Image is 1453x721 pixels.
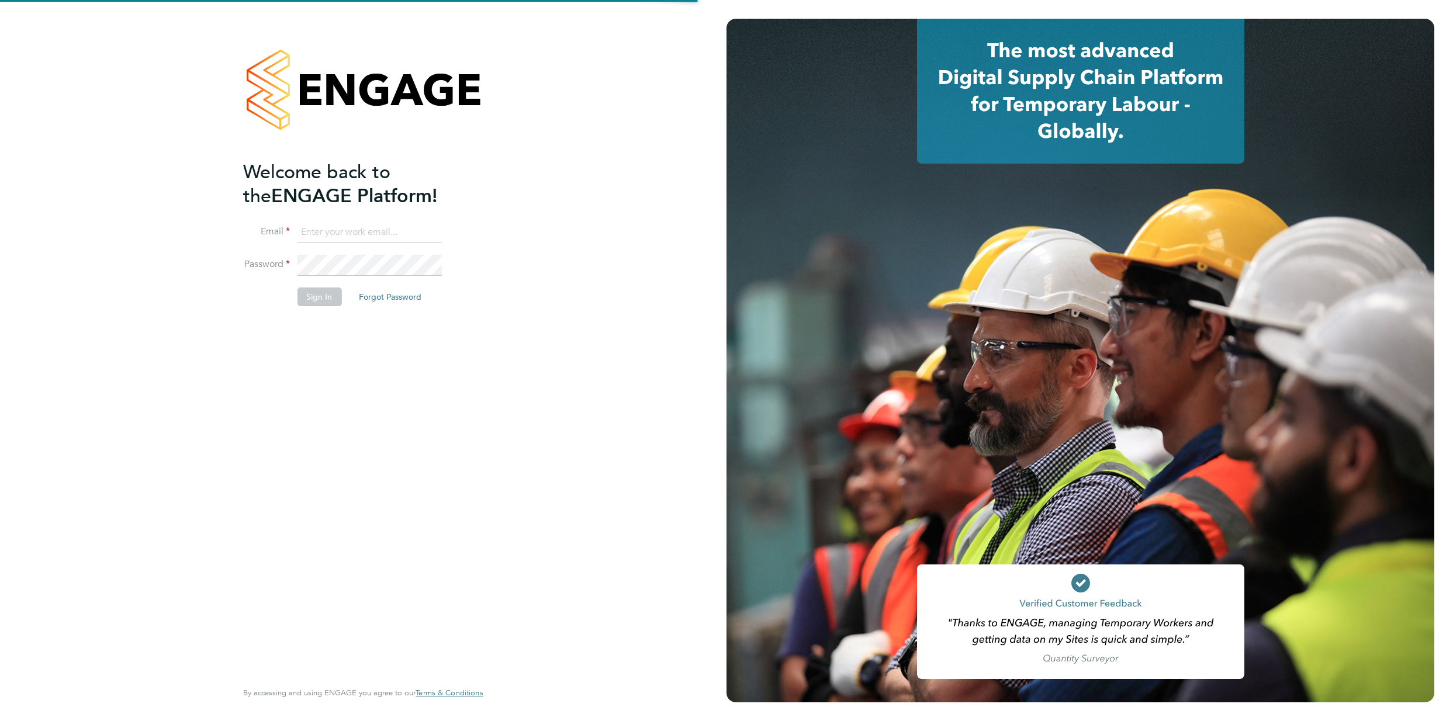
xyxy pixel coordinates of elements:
[243,160,471,208] h2: ENGAGE Platform!
[350,287,431,306] button: Forgot Password
[243,258,290,271] label: Password
[297,287,341,306] button: Sign In
[416,688,483,698] a: Terms & Conditions
[243,161,390,207] span: Welcome back to the
[297,222,441,243] input: Enter your work email...
[243,688,483,698] span: By accessing and using ENGAGE you agree to our
[243,226,290,238] label: Email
